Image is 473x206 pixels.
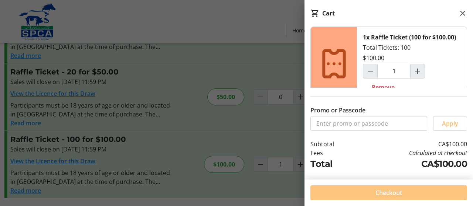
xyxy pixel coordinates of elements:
[356,149,467,157] td: Calculated at checkout
[372,83,395,92] span: Remove
[375,188,402,197] span: Checkout
[310,149,356,157] td: Fees
[442,119,458,128] span: Apply
[411,64,425,78] button: Increment by one
[363,33,456,42] div: 1x Raffle Ticket (100 for $100.00)
[356,140,467,149] td: CA$100.00
[377,64,411,78] input: Raffle Ticket (100 for $100.00) Quantity
[322,9,335,18] div: Cart
[310,106,365,115] label: Promo or Passcode
[310,116,427,131] input: Enter promo or passcode
[356,157,467,171] td: CA$100.00
[363,80,404,95] button: Remove
[310,140,356,149] td: Subtotal
[310,157,356,171] td: Total
[363,64,377,78] button: Decrement by one
[357,27,467,101] div: Total Tickets: 100
[363,53,384,62] div: $100.00
[310,185,467,200] button: Checkout
[433,116,467,131] button: Apply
